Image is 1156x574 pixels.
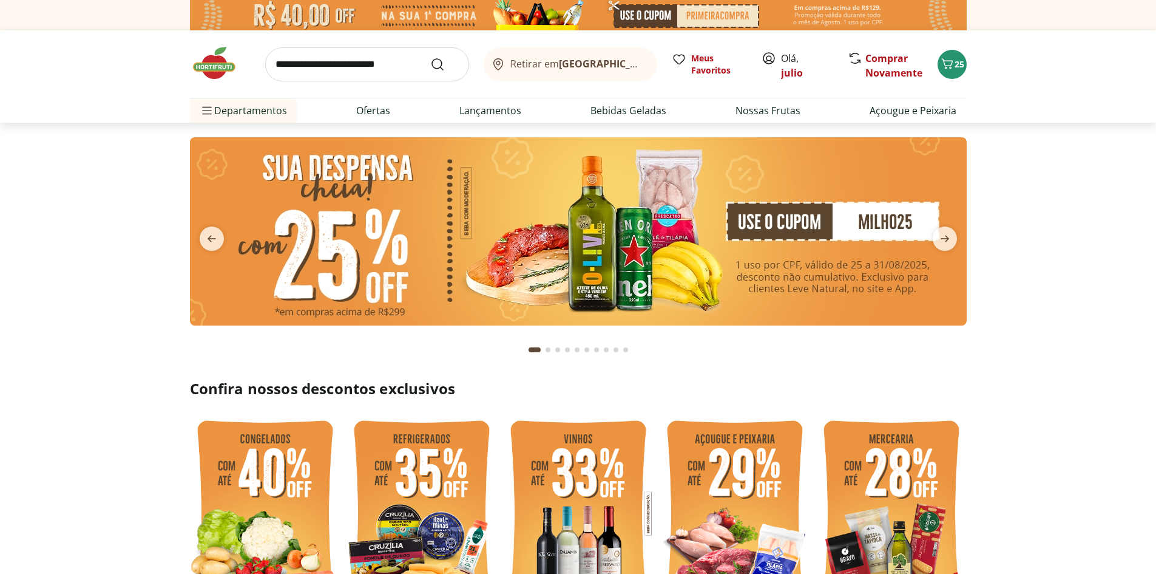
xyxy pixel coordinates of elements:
[510,58,644,69] span: Retirar em
[611,335,621,364] button: Go to page 9 from fs-carousel
[691,52,747,77] span: Meus Favoritos
[190,137,967,326] img: cupom
[572,335,582,364] button: Go to page 5 from fs-carousel
[582,335,592,364] button: Go to page 6 from fs-carousel
[735,103,800,118] a: Nossas Frutas
[563,335,572,364] button: Go to page 4 from fs-carousel
[781,66,803,80] a: julio
[430,57,459,72] button: Submit Search
[923,227,967,251] button: next
[484,47,657,81] button: Retirar em[GEOGRAPHIC_DATA]/[GEOGRAPHIC_DATA]
[190,45,251,81] img: Hortifruti
[672,52,747,77] a: Meus Favoritos
[955,58,964,70] span: 25
[592,335,601,364] button: Go to page 7 from fs-carousel
[601,335,611,364] button: Go to page 8 from fs-carousel
[200,96,287,125] span: Departamentos
[265,47,469,81] input: search
[190,379,967,398] h2: Confira nossos descontos exclusivos
[621,335,630,364] button: Go to page 10 from fs-carousel
[459,103,521,118] a: Lançamentos
[865,52,922,80] a: Comprar Novamente
[553,335,563,364] button: Go to page 3 from fs-carousel
[356,103,390,118] a: Ofertas
[190,227,234,251] button: previous
[559,57,763,70] b: [GEOGRAPHIC_DATA]/[GEOGRAPHIC_DATA]
[200,96,214,125] button: Menu
[526,335,543,364] button: Current page from fs-carousel
[543,335,553,364] button: Go to page 2 from fs-carousel
[870,103,956,118] a: Açougue e Peixaria
[938,50,967,79] button: Carrinho
[590,103,666,118] a: Bebidas Geladas
[781,51,835,80] span: Olá,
